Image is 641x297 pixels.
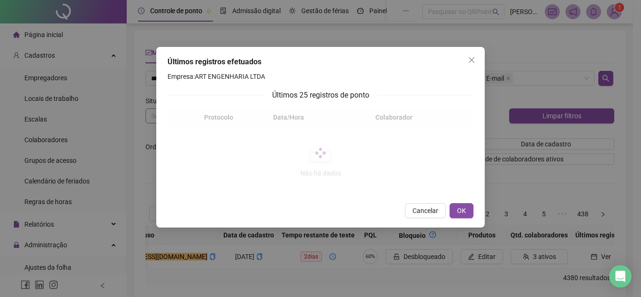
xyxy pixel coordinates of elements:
[457,206,466,216] span: OK
[265,89,377,101] span: Últimos 25 registros de ponto
[168,71,473,82] h4: Empresa: ART ENGENHARIA LTDA
[609,265,632,288] div: Open Intercom Messenger
[412,206,438,216] span: Cancelar
[168,56,473,68] div: Últimos registros efetuados
[468,56,475,64] span: close
[464,53,479,68] button: Close
[405,203,446,218] button: Cancelar
[450,203,473,218] button: OK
